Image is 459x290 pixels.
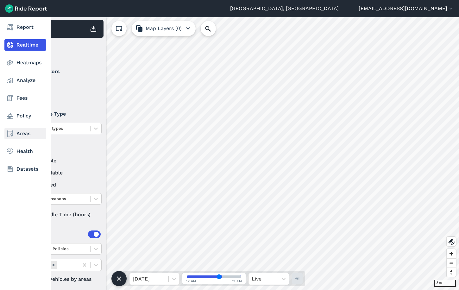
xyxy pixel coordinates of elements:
summary: Operators [26,63,101,80]
a: Fees [4,92,46,104]
img: Ride Report [5,4,47,13]
a: Analyze [4,75,46,86]
button: Zoom in [447,249,456,258]
button: Reset bearing to north [447,268,456,277]
a: Datasets [4,163,46,175]
div: Areas [34,230,101,238]
div: Filter [23,41,104,60]
span: 12 AM [232,279,242,283]
button: Map Layers (0) [132,21,196,36]
button: Zoom out [447,258,456,268]
div: 3 mi [434,280,456,287]
a: Realtime [4,39,46,51]
label: reserved [26,181,102,189]
summary: Vehicle Type [26,105,101,123]
summary: Areas [26,225,101,243]
a: Health [4,146,46,157]
input: Search Location or Vehicles [201,21,226,36]
label: available [26,157,102,165]
span: 12 AM [186,279,196,283]
label: Lime [26,80,102,88]
label: unavailable [26,169,102,177]
a: Policy [4,110,46,122]
label: Filter vehicles by areas [26,275,102,283]
canvas: Map [20,17,459,290]
a: Report [4,22,46,33]
a: Areas [4,128,46,139]
summary: Status [26,139,101,157]
label: Spin [26,92,102,100]
div: Remove Areas (35) [50,261,57,269]
a: [GEOGRAPHIC_DATA], [GEOGRAPHIC_DATA] [230,5,339,12]
button: [EMAIL_ADDRESS][DOMAIN_NAME] [359,5,454,12]
a: Heatmaps [4,57,46,68]
div: Idle Time (hours) [26,209,102,220]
